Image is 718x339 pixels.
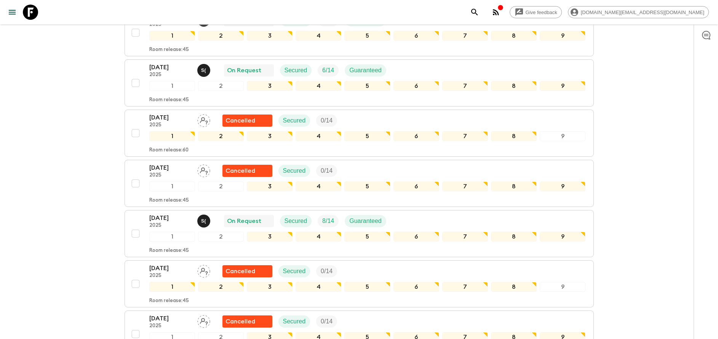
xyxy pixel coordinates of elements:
div: 1 [149,282,195,292]
div: 1 [149,232,195,242]
div: 9 [540,31,585,41]
div: 8 [491,131,537,141]
p: Secured [283,116,306,125]
p: On Request [227,216,261,226]
div: 5 [344,181,390,191]
div: 7 [442,282,488,292]
p: 2025 [149,323,191,329]
div: 2 [198,232,244,242]
div: [DOMAIN_NAME][EMAIL_ADDRESS][DOMAIN_NAME] [568,6,709,18]
p: 2025 [149,72,191,78]
div: 6 [393,232,439,242]
div: Secured [278,265,310,277]
span: Shandy (Putu) Sandhi Astra Juniawan [197,217,212,223]
button: search adventures [467,5,482,20]
div: 4 [296,131,341,141]
p: Cancelled [225,116,255,125]
p: Cancelled [225,267,255,276]
p: Cancelled [225,317,255,326]
div: 7 [442,181,488,191]
div: 5 [344,81,390,91]
div: Flash Pack cancellation [222,115,272,127]
button: menu [5,5,20,20]
p: 6 / 14 [322,66,334,75]
p: S ( [201,218,206,224]
p: 0 / 14 [321,317,333,326]
p: Room release: 45 [149,47,189,53]
div: Secured [278,315,310,328]
p: [DATE] [149,314,191,323]
div: Trip Fill [316,165,337,177]
span: Assign pack leader [197,116,210,123]
div: 1 [149,131,195,141]
div: 7 [442,232,488,242]
div: 3 [247,131,293,141]
p: Room release: 45 [149,248,189,254]
button: [DATE]2025Shandy (Putu) Sandhi Astra JuniawanOn RequestSecuredTrip FillGuaranteed123456789Room re... [125,59,594,107]
div: 5 [344,232,390,242]
div: Secured [280,215,312,227]
div: 2 [198,31,244,41]
div: 9 [540,131,585,141]
p: Room release: 45 [149,298,189,304]
p: On Request [227,66,261,75]
button: [DATE]2025Assign pack leaderFlash Pack cancellationSecuredTrip Fill123456789Room release:45 [125,260,594,307]
div: 5 [344,282,390,292]
div: 6 [393,81,439,91]
div: 9 [540,181,585,191]
span: Assign pack leader [197,267,210,273]
div: 6 [393,31,439,41]
div: 1 [149,31,195,41]
div: Trip Fill [316,265,337,277]
div: 2 [198,131,244,141]
div: 6 [393,282,439,292]
div: Secured [280,64,312,76]
div: 8 [491,282,537,292]
p: 0 / 14 [321,267,333,276]
div: 3 [247,181,293,191]
div: 4 [296,282,341,292]
div: 6 [393,181,439,191]
span: [DOMAIN_NAME][EMAIL_ADDRESS][DOMAIN_NAME] [577,10,708,15]
div: 8 [491,181,537,191]
p: Secured [283,166,306,175]
div: Flash Pack cancellation [222,265,272,277]
div: 7 [442,31,488,41]
p: Guaranteed [349,216,382,226]
div: Trip Fill [316,315,337,328]
div: 9 [540,81,585,91]
div: 7 [442,131,488,141]
p: 2025 [149,273,191,279]
p: 8 / 14 [322,216,334,226]
div: Secured [278,165,310,177]
p: Secured [283,267,306,276]
div: 4 [296,31,341,41]
div: 3 [247,232,293,242]
div: 8 [491,232,537,242]
button: [DATE]2025Assign pack leaderFlash Pack cancellationSecuredTrip Fill123456789Room release:45 [125,160,594,207]
p: 2025 [149,122,191,128]
p: 2025 [149,223,191,229]
p: Secured [285,216,307,226]
p: 0 / 14 [321,116,333,125]
p: [DATE] [149,113,191,122]
p: 2025 [149,22,191,28]
div: 9 [540,282,585,292]
div: 3 [247,282,293,292]
button: S( [197,64,212,77]
div: Trip Fill [316,115,337,127]
div: 3 [247,31,293,41]
p: Guaranteed [349,66,382,75]
a: Give feedback [510,6,562,18]
span: Assign pack leader [197,317,210,323]
button: [DATE]2025Shandy (Putu) Sandhi Astra JuniawanOn RequestSecuredTrip FillGuaranteed123456789Room re... [125,210,594,257]
p: Secured [285,66,307,75]
div: 2 [198,282,244,292]
button: S( [197,215,212,228]
span: Give feedback [521,10,561,15]
button: [DATE]2025Assign pack leaderFlash Pack cancellationSecuredTrip Fill123456789Room release:60 [125,110,594,157]
div: 5 [344,31,390,41]
p: [DATE] [149,63,191,72]
div: Secured [278,115,310,127]
p: 0 / 14 [321,166,333,175]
